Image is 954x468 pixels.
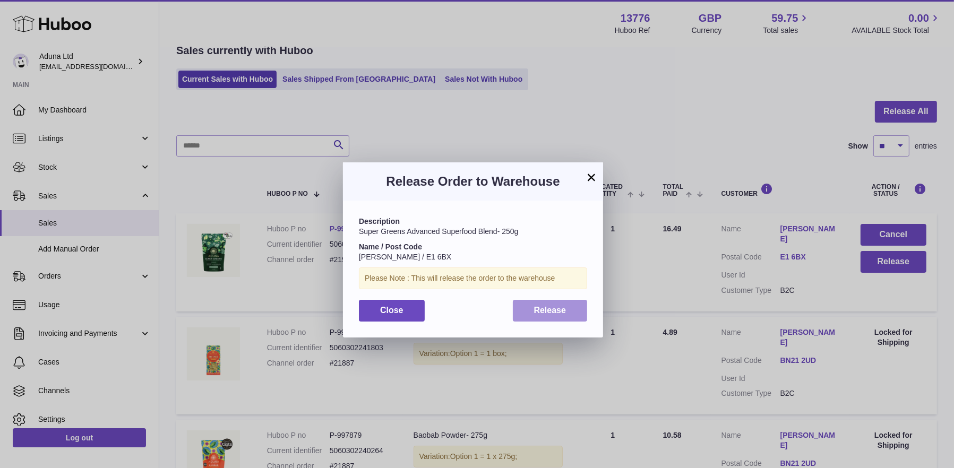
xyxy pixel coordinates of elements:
[380,306,403,315] span: Close
[359,227,518,236] span: Super Greens Advanced Superfood Blend- 250g
[359,173,587,190] h3: Release Order to Warehouse
[359,242,422,251] strong: Name / Post Code
[585,171,598,184] button: ×
[359,217,400,226] strong: Description
[513,300,588,322] button: Release
[359,253,451,261] span: [PERSON_NAME] / E1 6BX
[359,267,587,289] div: Please Note : This will release the order to the warehouse
[359,300,425,322] button: Close
[534,306,566,315] span: Release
